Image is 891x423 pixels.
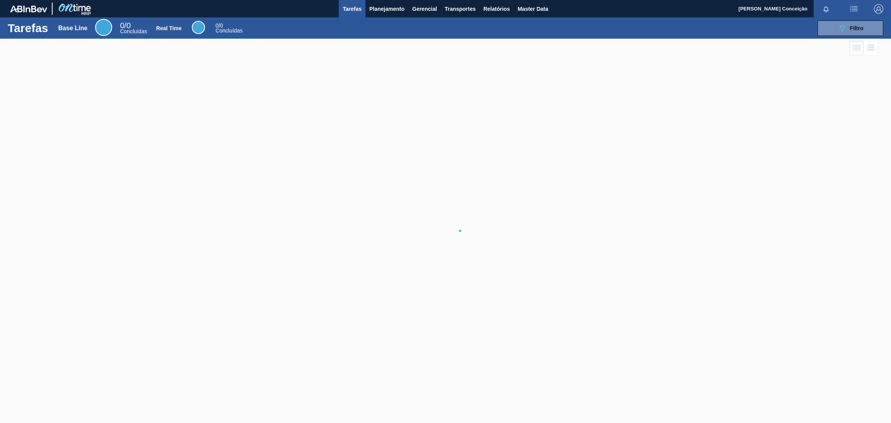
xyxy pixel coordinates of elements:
span: Planejamento [369,4,405,14]
span: Filtro [850,25,864,31]
img: userActions [849,4,859,14]
div: Base Line [58,25,88,32]
span: / 0 [120,21,131,30]
span: Tarefas [343,4,362,14]
img: TNhmsLtSVTkK8tSr43FrP2fwEKptu5GPRR3wAAAABJRU5ErkJggg== [10,5,47,12]
span: Relatórios [483,4,510,14]
span: 0 [120,21,124,30]
div: Real Time [192,21,205,34]
div: Base Line [120,22,147,34]
div: Real Time [156,25,182,31]
span: / 0 [215,22,223,29]
span: Concluídas [215,27,242,34]
button: Notificações [814,3,838,14]
h1: Tarefas [8,24,48,32]
img: Logout [874,4,883,14]
div: Real Time [215,23,242,33]
button: Filtro [818,20,883,36]
span: Master Data [517,4,548,14]
div: Base Line [95,19,112,36]
span: Concluídas [120,28,147,34]
span: Gerencial [412,4,437,14]
span: 0 [215,22,218,29]
span: Transportes [445,4,476,14]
